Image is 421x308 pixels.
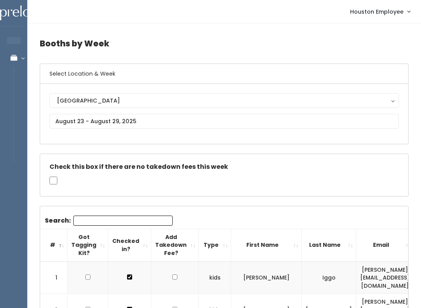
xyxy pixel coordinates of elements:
[356,229,414,261] th: Email: activate to sort column ascending
[231,262,302,294] td: [PERSON_NAME]
[302,229,356,261] th: Last Name: activate to sort column ascending
[40,64,408,84] h6: Select Location & Week
[350,7,403,16] span: Houston Employee
[108,229,151,261] th: Checked in?: activate to sort column ascending
[50,163,399,170] h5: Check this box if there are no takedown fees this week
[40,262,67,294] td: 1
[67,229,108,261] th: Got Tagging Kit?: activate to sort column ascending
[50,93,399,108] button: [GEOGRAPHIC_DATA]
[151,229,199,261] th: Add Takedown Fee?: activate to sort column ascending
[57,96,391,105] div: [GEOGRAPHIC_DATA]
[199,229,231,261] th: Type: activate to sort column ascending
[199,262,231,294] td: kids
[50,114,399,129] input: August 23 - August 29, 2025
[40,229,67,261] th: #: activate to sort column descending
[231,229,302,261] th: First Name: activate to sort column ascending
[356,262,414,294] td: [PERSON_NAME][EMAIL_ADDRESS][DOMAIN_NAME]
[40,33,409,54] h4: Booths by Week
[302,262,356,294] td: Iggo
[342,3,418,20] a: Houston Employee
[73,216,173,226] input: Search:
[45,216,173,226] label: Search:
